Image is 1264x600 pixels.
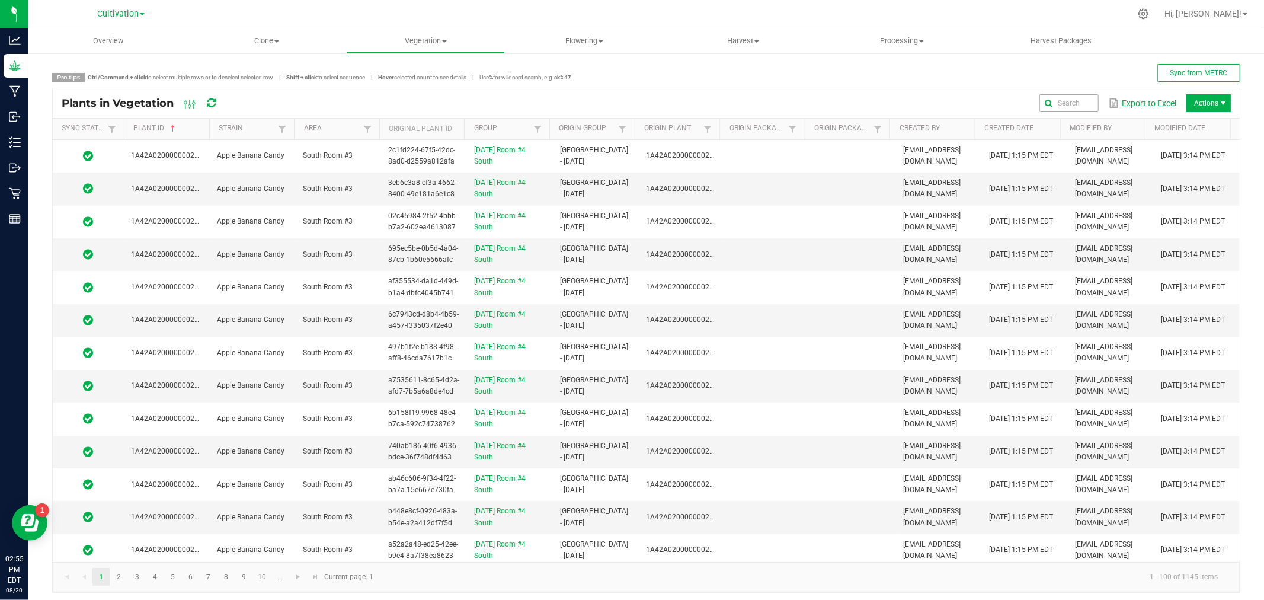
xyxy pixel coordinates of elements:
[904,244,961,264] span: [EMAIL_ADDRESS][DOMAIN_NAME]
[389,376,460,395] span: a7535611-8c65-4d2a-afd7-7b5a6a8de4cd
[479,74,571,81] span: Use for wildcard search, e.g.
[1075,178,1132,198] span: [EMAIL_ADDRESS][DOMAIN_NAME]
[474,244,526,264] a: [DATE] Room #4 South
[303,545,353,554] span: South Room #3
[530,122,545,136] a: Filter
[217,545,284,554] span: Apple Banana Candy
[53,562,1240,592] kendo-pager: Current page: 1
[131,283,232,291] span: 1A42A0200000002000040520
[9,85,21,97] inline-svg: Manufacturing
[84,314,94,326] span: In Sync
[559,124,615,133] a: Origin GroupSortable
[254,568,271,586] a: Page 10
[904,343,961,362] span: [EMAIL_ADDRESS][DOMAIN_NAME]
[105,122,119,136] a: Filter
[1070,124,1141,133] a: Modified BySortable
[9,60,21,72] inline-svg: Grow
[646,250,747,258] span: 1A42A0200000002000034967
[1075,310,1132,330] span: [EMAIL_ADDRESS][DOMAIN_NAME]
[273,73,286,82] span: |
[217,217,284,225] span: Apple Banana Candy
[389,540,459,560] span: a52a2a48-ed25-42ee-b9e4-8a7f38ea8623
[217,250,284,258] span: Apple Banana Candy
[646,151,747,159] span: 1A42A0200000002000034967
[1155,124,1226,133] a: Modified DateSortable
[560,244,628,264] span: [GEOGRAPHIC_DATA] - [DATE]
[989,151,1053,159] span: [DATE] 1:15 PM EDT
[379,119,465,140] th: Original Plant ID
[303,381,353,390] span: South Room #3
[110,568,127,586] a: Page 2
[560,376,628,395] span: [GEOGRAPHIC_DATA] - [DATE]
[560,343,628,362] span: [GEOGRAPHIC_DATA] - [DATE]
[188,36,345,46] span: Clone
[129,568,146,586] a: Page 3
[646,480,747,489] span: 1A42A0200000002000034967
[52,73,85,82] span: Pro tips
[904,442,961,461] span: [EMAIL_ADDRESS][DOMAIN_NAME]
[700,122,715,136] a: Filter
[1161,250,1225,258] span: [DATE] 3:14 PM EDT
[389,178,457,198] span: 3eb6c3a8-cf3a-4662-8400-49e181a6e1c8
[989,545,1053,554] span: [DATE] 1:15 PM EDT
[347,36,504,46] span: Vegetation
[1075,474,1132,494] span: [EMAIL_ADDRESS][DOMAIN_NAME]
[989,414,1053,423] span: [DATE] 1:15 PM EDT
[904,178,961,198] span: [EMAIL_ADDRESS][DOMAIN_NAME]
[217,480,284,489] span: Apple Banana Candy
[304,124,360,133] a: AreaSortable
[84,413,94,425] span: In Sync
[303,184,353,193] span: South Room #3
[303,283,353,291] span: South Room #3
[62,124,104,133] a: Sync StatusSortable
[489,74,493,81] strong: %
[904,507,961,526] span: [EMAIL_ADDRESS][DOMAIN_NAME]
[646,315,747,324] span: 1A42A0200000002000034967
[646,349,747,357] span: 1A42A0200000002000034967
[217,414,284,423] span: Apple Banana Candy
[84,544,94,556] span: In Sync
[554,74,571,81] strong: ak%47
[303,151,353,159] span: South Room #3
[28,28,187,53] a: Overview
[389,507,457,526] span: b448e8cf-0926-483a-b54e-a2a412df7f5d
[131,480,232,489] span: 1A42A0200000002000040526
[217,315,284,324] span: Apple Banana Candy
[1164,9,1241,18] span: Hi, [PERSON_NAME]!
[378,74,466,81] span: selected count to see details
[989,283,1053,291] span: [DATE] 1:15 PM EDT
[474,442,526,461] a: [DATE] Room #4 South
[303,513,353,521] span: South Room #3
[904,540,961,560] span: [EMAIL_ADDRESS][DOMAIN_NAME]
[989,513,1053,521] span: [DATE] 1:15 PM EDT
[217,349,284,357] span: Apple Banana Candy
[389,212,458,231] span: 02c45984-2f52-4bbb-b7a2-602ea4613087
[217,184,284,193] span: Apple Banana Candy
[235,568,252,586] a: Page 9
[286,74,317,81] strong: Shift + click
[1157,64,1240,82] button: Sync from METRC
[646,513,747,521] span: 1A42A0200000002000034967
[904,212,961,231] span: [EMAIL_ADDRESS][DOMAIN_NAME]
[646,414,747,423] span: 1A42A0200000002000034967
[131,151,232,159] span: 1A42A0200000002000040516
[9,162,21,174] inline-svg: Outbound
[474,124,530,133] a: GroupSortable
[664,36,822,46] span: Harvest
[5,554,23,586] p: 02:55 PM EDT
[1161,217,1225,225] span: [DATE] 3:14 PM EDT
[9,136,21,148] inline-svg: Inventory
[293,572,303,582] span: Go to the next page
[1075,277,1132,296] span: [EMAIL_ADDRESS][DOMAIN_NAME]
[389,474,456,494] span: ab46c606-9f34-4f22-ba7a-15e667e730fa
[474,343,526,362] a: [DATE] Room #4 South
[904,310,961,330] span: [EMAIL_ADDRESS][DOMAIN_NAME]
[131,545,232,554] span: 1A42A0200000002000040528
[1161,381,1225,390] span: [DATE] 3:14 PM EDT
[560,178,628,198] span: [GEOGRAPHIC_DATA] - [DATE]
[989,480,1053,489] span: [DATE] 1:15 PM EDT
[217,568,235,586] a: Page 8
[474,474,526,494] a: [DATE] Room #4 South
[12,505,47,541] iframe: Resource center
[9,34,21,46] inline-svg: Analytics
